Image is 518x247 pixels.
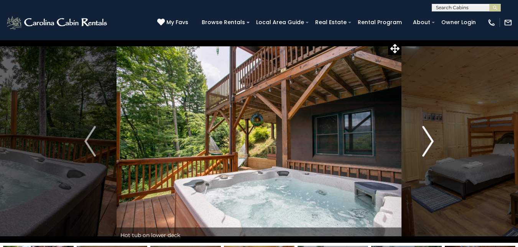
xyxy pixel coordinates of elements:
button: Next [401,40,454,243]
a: Local Area Guide [252,16,308,28]
a: Browse Rentals [198,16,249,28]
a: My Favs [157,18,190,27]
img: arrow [84,126,96,157]
a: About [409,16,434,28]
img: White-1-2.png [6,15,109,30]
a: Real Estate [311,16,350,28]
img: mail-regular-white.png [504,18,512,27]
a: Owner Login [437,16,480,28]
a: Rental Program [354,16,406,28]
div: Hot tub on lower deck [117,227,401,243]
img: arrow [422,126,434,157]
button: Previous [64,40,117,243]
img: phone-regular-white.png [487,18,496,27]
span: My Favs [166,18,188,26]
